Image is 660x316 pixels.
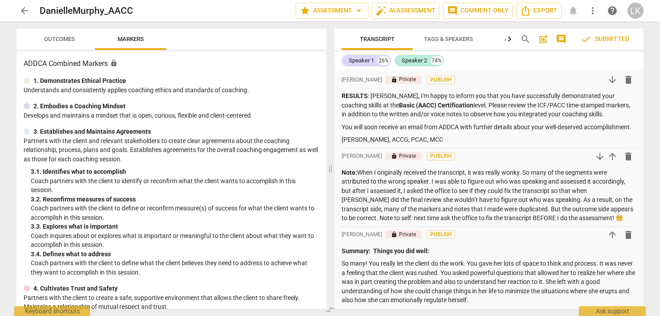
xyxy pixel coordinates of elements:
[342,123,636,132] p: You will soon receive an email from ADDCA with further details about your well-deserved accomplis...
[604,72,620,88] button: Move down
[447,5,509,16] span: Comment only
[31,231,319,250] p: Coach inquires about or explores what is important or meaningful to the client about what they wa...
[399,102,473,109] strong: Basic (AACC) Certification
[24,293,319,312] p: Partners with the client to create a safe, supportive environment that allows the client to share...
[623,230,634,240] span: delete
[391,231,397,238] span: lock
[40,5,133,16] h2: DanielleMurphy_AACC
[627,3,644,19] button: LK
[342,135,636,144] p: [PERSON_NAME], ACCG, PCAC, MCC
[378,56,390,65] div: 26%
[33,102,126,111] p: 2. Embodies a Coaching Mindset
[604,227,620,243] button: Move up
[296,3,368,19] button: Assessment
[581,34,629,45] span: Submitted
[607,5,618,16] span: help
[386,231,421,239] p: Private
[520,5,558,16] span: Export
[538,34,549,45] span: post_add
[349,56,374,65] div: Speaker 1
[427,76,455,84] button: Publish
[376,5,436,16] span: AI Assessment
[31,195,319,204] div: 3. 2. Reconfirms measures of success
[342,91,636,119] p: : [PERSON_NAME], I'm happy to inform you that you have successfully demonstrated your coaching sk...
[354,5,364,16] span: arrow_drop_down
[110,59,118,67] span: Assessment is enabled for this document. The competency model is locked and follows the assessmen...
[391,77,397,83] span: lock
[587,5,598,16] span: more_vert
[342,247,371,254] strong: Summary:
[33,76,126,86] p: 1. Demonstrates Ethical Practice
[342,92,368,99] strong: RESULTS
[604,3,620,19] a: Help
[536,32,550,46] button: Add summary
[31,167,319,176] div: 3. 1. Identifies what to accomplish
[623,151,634,162] span: delete
[607,151,618,162] span: arrow_upward
[33,284,118,293] p: 4. Cultivates Trust and Safety
[595,151,605,162] span: arrow_downward
[342,152,382,160] span: [PERSON_NAME]
[342,231,382,238] span: [PERSON_NAME]
[24,111,319,120] p: Develops and maintains a mindset that is open, curious, flexible and client-centered.
[342,76,382,84] span: [PERSON_NAME]
[604,148,620,164] button: Move up
[386,152,421,160] p: Private
[386,76,421,84] p: Private
[33,127,151,136] p: 3. Establishes and Maintains Agreements
[579,306,646,316] div: Ask support
[31,222,319,231] div: 3. 3. Explores what is important
[434,231,448,238] span: Publish
[607,74,618,85] span: arrow_downward
[581,34,591,45] span: check
[31,176,319,195] p: Coach partners with the client to identify or reconfirm what the client wants to accomplish in th...
[607,230,618,240] span: arrow_upward
[300,5,364,16] span: Assessment
[592,148,608,164] button: Move down
[505,36,535,42] span: Analytics
[447,5,458,16] span: comment
[623,74,634,85] span: delete
[31,204,319,222] p: Coach partners with the client to define or reconfirm measure(s) of success for what the client w...
[31,250,319,259] div: 3. 4. Defines what to address
[402,56,427,65] div: Speaker 2
[19,5,30,16] span: arrow_back
[427,152,455,160] button: Publish
[44,36,75,42] span: Outcomes
[424,36,473,42] span: Tags & Speakers
[434,152,448,160] span: Publish
[431,56,443,65] div: 74%
[574,30,636,48] button: Review is completed
[24,136,319,164] p: Partners with the client and relevant stakeholders to create clear agreements about the coaching ...
[342,168,636,223] p: When I originally received the transcript, it was really wonky. So many of the segments were attr...
[342,169,357,176] strong: Note:
[360,36,395,42] span: Transcript
[118,36,144,42] span: Markers
[373,247,429,254] strong: Things you did well:
[556,34,566,45] span: comment
[31,259,319,277] p: Coach partners with the client to define what the client believes they need to address to achieve...
[24,58,319,69] h3: ADDCA Combined Markers
[372,3,440,19] button: AI Assessment
[24,86,319,95] p: Understands and consistently applies coaching ethics and standards of coaching.
[427,230,455,239] button: Publish
[443,3,513,19] button: Comment only
[554,32,568,46] button: Show/Hide comments
[376,5,387,16] span: auto_fix_high
[434,76,448,84] span: Publish
[300,5,310,16] span: star
[14,306,90,316] div: Keyboard shortcuts
[520,34,531,45] span: search
[516,3,562,19] button: Export
[342,259,636,305] p: So many! You really let the client do the work. You gave her lots of space to think and process. ...
[391,153,397,159] span: lock
[518,32,533,46] button: Search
